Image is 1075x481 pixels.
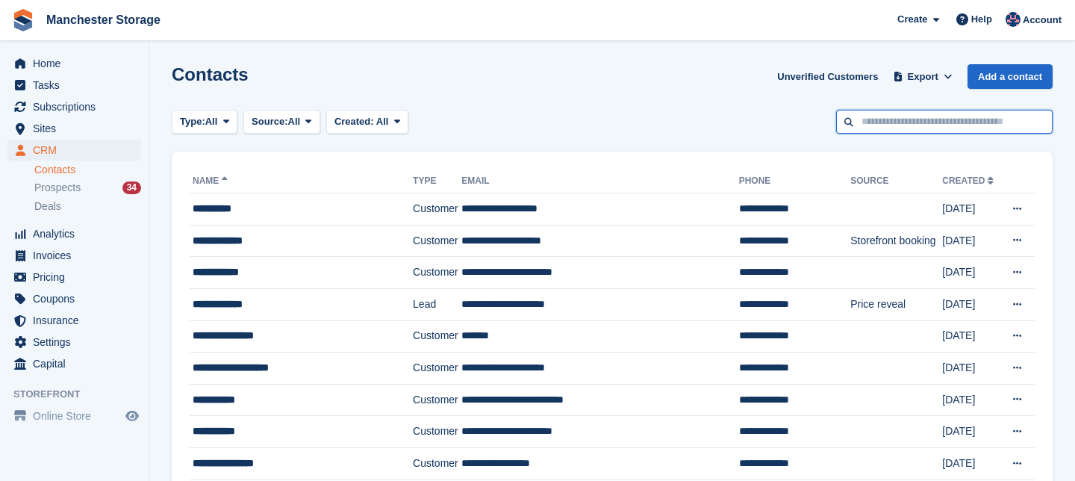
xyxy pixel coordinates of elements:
a: Contacts [34,163,141,177]
a: menu [7,267,141,288]
td: Customer [413,447,461,480]
span: Account [1023,13,1062,28]
th: Source [850,170,942,193]
span: Create [897,12,927,27]
td: Customer [413,320,461,353]
span: Insurance [33,310,122,331]
td: Customer [413,193,461,226]
td: Customer [413,353,461,385]
span: Home [33,53,122,74]
a: menu [7,118,141,139]
td: [DATE] [942,193,1001,226]
td: Customer [413,384,461,416]
td: Customer [413,257,461,289]
span: Tasks [33,75,122,96]
td: Lead [413,288,461,320]
span: Created: [334,116,374,127]
span: Online Store [33,406,122,426]
span: Help [971,12,992,27]
span: All [205,114,218,129]
span: Export [908,69,938,84]
a: Created [942,176,997,186]
a: Prospects 34 [34,180,141,196]
td: Customer [413,225,461,257]
td: [DATE] [942,225,1001,257]
span: Capital [33,353,122,374]
td: [DATE] [942,288,1001,320]
span: Invoices [33,245,122,266]
a: Add a contact [967,64,1053,89]
td: Customer [413,416,461,448]
th: Type [413,170,461,193]
h1: Contacts [172,64,249,84]
span: Subscriptions [33,96,122,117]
a: menu [7,53,141,74]
span: Pricing [33,267,122,288]
span: Settings [33,332,122,353]
a: menu [7,288,141,309]
td: Price reveal [850,288,942,320]
td: Storefront booking [850,225,942,257]
img: stora-icon-8386f47178a22dfd0bd8f6a31ec36ba5ce8667c1dd55bd0f319d3a0aa187defe.svg [12,9,34,31]
a: menu [7,332,141,353]
span: Deals [34,199,61,214]
a: menu [7,310,141,331]
span: CRM [33,140,122,161]
a: Name [193,176,231,186]
a: menu [7,406,141,426]
td: [DATE] [942,320,1001,353]
button: Export [890,64,956,89]
td: [DATE] [942,353,1001,385]
span: Source: [252,114,287,129]
a: menu [7,223,141,244]
span: Storefront [13,387,149,402]
td: [DATE] [942,257,1001,289]
button: Type: All [172,110,237,134]
a: Deals [34,199,141,214]
a: Manchester Storage [40,7,166,32]
a: menu [7,245,141,266]
a: Preview store [123,407,141,425]
span: Prospects [34,181,81,195]
button: Source: All [243,110,320,134]
a: Unverified Customers [771,64,884,89]
a: menu [7,75,141,96]
a: menu [7,353,141,374]
th: Email [461,170,738,193]
span: All [288,114,301,129]
div: 34 [122,181,141,194]
a: menu [7,96,141,117]
td: [DATE] [942,416,1001,448]
button: Created: All [326,110,408,134]
span: All [376,116,389,127]
span: Type: [180,114,205,129]
span: Coupons [33,288,122,309]
span: Analytics [33,223,122,244]
td: [DATE] [942,384,1001,416]
th: Phone [739,170,851,193]
td: [DATE] [942,447,1001,480]
span: Sites [33,118,122,139]
a: menu [7,140,141,161]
